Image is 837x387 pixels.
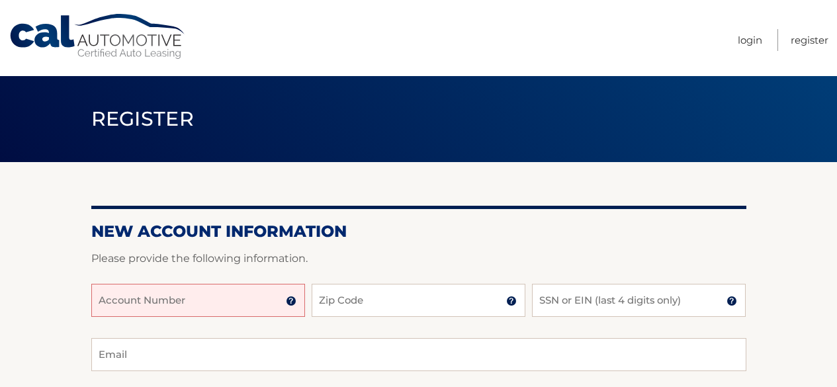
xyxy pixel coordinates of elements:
a: Cal Automotive [9,13,187,60]
a: Login [738,29,762,51]
input: Account Number [91,284,305,317]
p: Please provide the following information. [91,249,746,268]
input: SSN or EIN (last 4 digits only) [532,284,746,317]
img: tooltip.svg [727,296,737,306]
img: tooltip.svg [506,296,517,306]
input: Email [91,338,746,371]
input: Zip Code [312,284,525,317]
span: Register [91,107,195,131]
h2: New Account Information [91,222,746,241]
a: Register [791,29,828,51]
img: tooltip.svg [286,296,296,306]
